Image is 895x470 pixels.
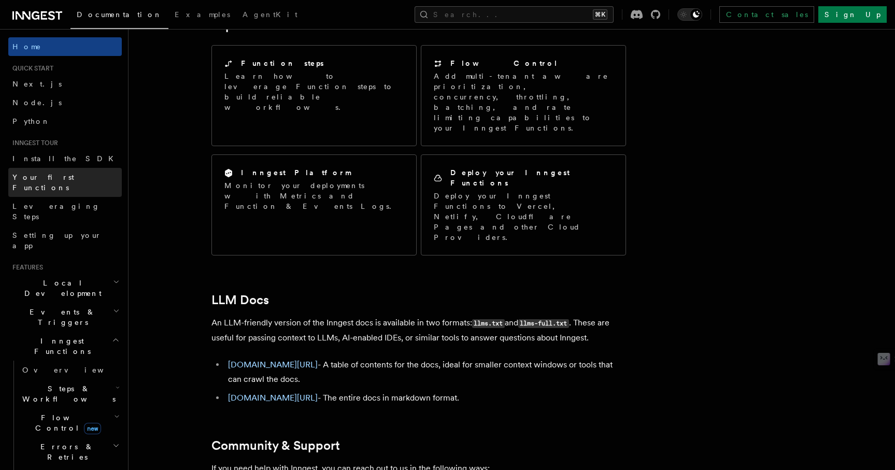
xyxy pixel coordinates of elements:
[18,361,122,379] a: Overview
[472,319,505,328] code: llms.txt
[211,438,340,453] a: Community & Support
[211,45,417,146] a: Function stepsLearn how to leverage Function steps to build reliable workflows.
[518,319,569,328] code: llms-full.txt
[12,41,41,52] span: Home
[211,154,417,255] a: Inngest PlatformMonitor your deployments with Metrics and Function & Events Logs.
[8,336,112,357] span: Inngest Functions
[225,391,626,405] li: - The entire docs in markdown format.
[719,6,814,23] a: Contact sales
[421,45,626,146] a: Flow ControlAdd multi-tenant aware prioritization, concurrency, throttling, batching, and rate li...
[18,383,116,404] span: Steps & Workflows
[211,293,269,307] a: LLM Docs
[77,10,162,19] span: Documentation
[8,149,122,168] a: Install the SDK
[70,3,168,29] a: Documentation
[8,37,122,56] a: Home
[8,75,122,93] a: Next.js
[12,98,62,107] span: Node.js
[12,80,62,88] span: Next.js
[228,360,318,369] a: [DOMAIN_NAME][URL]
[421,154,626,255] a: Deploy your Inngest FunctionsDeploy your Inngest Functions to Vercel, Netlify, Cloudflare Pages a...
[8,139,58,147] span: Inngest tour
[818,6,887,23] a: Sign Up
[8,64,53,73] span: Quick start
[8,168,122,197] a: Your first Functions
[8,112,122,131] a: Python
[434,71,613,133] p: Add multi-tenant aware prioritization, concurrency, throttling, batching, and rate limiting capab...
[8,93,122,112] a: Node.js
[224,180,404,211] p: Monitor your deployments with Metrics and Function & Events Logs.
[175,10,230,19] span: Examples
[18,441,112,462] span: Errors & Retries
[8,307,113,327] span: Events & Triggers
[12,154,120,163] span: Install the SDK
[593,9,607,20] kbd: ⌘K
[12,117,50,125] span: Python
[8,278,113,298] span: Local Development
[241,167,351,178] h2: Inngest Platform
[18,412,114,433] span: Flow Control
[415,6,614,23] button: Search...⌘K
[450,58,558,68] h2: Flow Control
[168,3,236,28] a: Examples
[241,58,324,68] h2: Function steps
[12,173,74,192] span: Your first Functions
[225,358,626,387] li: - A table of contents for the docs, ideal for smaller context windows or tools that can crawl the...
[450,167,613,188] h2: Deploy your Inngest Functions
[18,379,122,408] button: Steps & Workflows
[18,408,122,437] button: Flow Controlnew
[236,3,304,28] a: AgentKit
[84,423,101,434] span: new
[18,437,122,466] button: Errors & Retries
[211,316,626,345] p: An LLM-friendly version of the Inngest docs is available in two formats: and . These are useful f...
[8,274,122,303] button: Local Development
[228,393,318,403] a: [DOMAIN_NAME][URL]
[677,8,702,21] button: Toggle dark mode
[8,303,122,332] button: Events & Triggers
[8,197,122,226] a: Leveraging Steps
[8,226,122,255] a: Setting up your app
[12,231,102,250] span: Setting up your app
[224,71,404,112] p: Learn how to leverage Function steps to build reliable workflows.
[12,202,100,221] span: Leveraging Steps
[434,191,613,243] p: Deploy your Inngest Functions to Vercel, Netlify, Cloudflare Pages and other Cloud Providers.
[22,366,129,374] span: Overview
[243,10,297,19] span: AgentKit
[8,332,122,361] button: Inngest Functions
[8,263,43,272] span: Features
